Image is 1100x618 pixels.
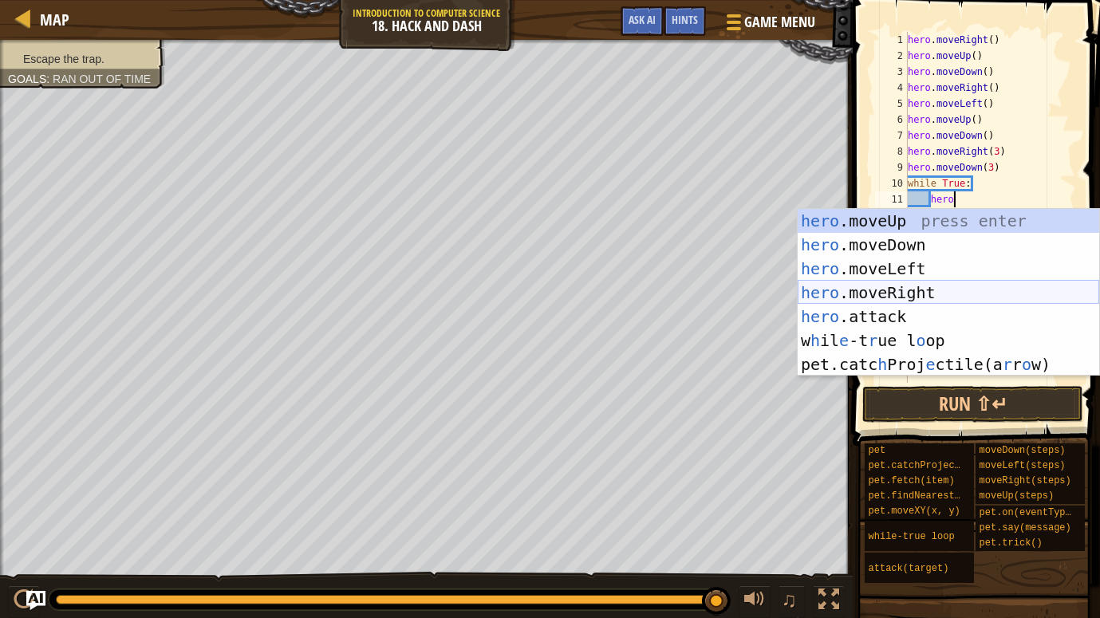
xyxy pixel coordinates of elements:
[875,64,908,80] div: 3
[869,531,955,542] span: while-true loop
[980,475,1071,486] span: moveRight(steps)
[980,490,1055,502] span: moveUp(steps)
[744,12,815,33] span: Game Menu
[875,159,908,175] div: 9
[40,9,69,30] span: Map
[862,386,1083,423] button: Run ⇧↵
[875,48,908,64] div: 2
[8,73,46,85] span: Goals
[629,12,656,27] span: Ask AI
[869,563,949,574] span: attack(target)
[875,175,908,191] div: 10
[621,6,664,36] button: Ask AI
[980,522,1071,533] span: pet.say(message)
[32,9,69,30] a: Map
[782,588,798,612] span: ♫
[875,191,908,207] div: 11
[980,445,1066,456] span: moveDown(steps)
[875,32,908,48] div: 1
[739,585,771,618] button: Adjust volume
[980,460,1066,471] span: moveLeft(steps)
[875,144,908,159] div: 8
[869,475,955,486] span: pet.fetch(item)
[813,585,845,618] button: Toggle fullscreen
[53,73,151,85] span: Ran out of time
[875,80,908,96] div: 4
[869,445,886,456] span: pet
[875,96,908,112] div: 5
[23,53,104,65] span: Escape the trap.
[714,6,825,44] button: Game Menu
[869,506,960,517] span: pet.moveXY(x, y)
[980,537,1043,549] span: pet.trick()
[46,73,53,85] span: :
[779,585,806,618] button: ♫
[8,585,40,618] button: Ctrl + P: Pause
[672,12,698,27] span: Hints
[875,112,908,128] div: 6
[869,490,1023,502] span: pet.findNearestByType(type)
[8,51,153,67] li: Escape the trap.
[26,591,45,610] button: Ask AI
[875,128,908,144] div: 7
[869,460,1018,471] span: pet.catchProjectile(arrow)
